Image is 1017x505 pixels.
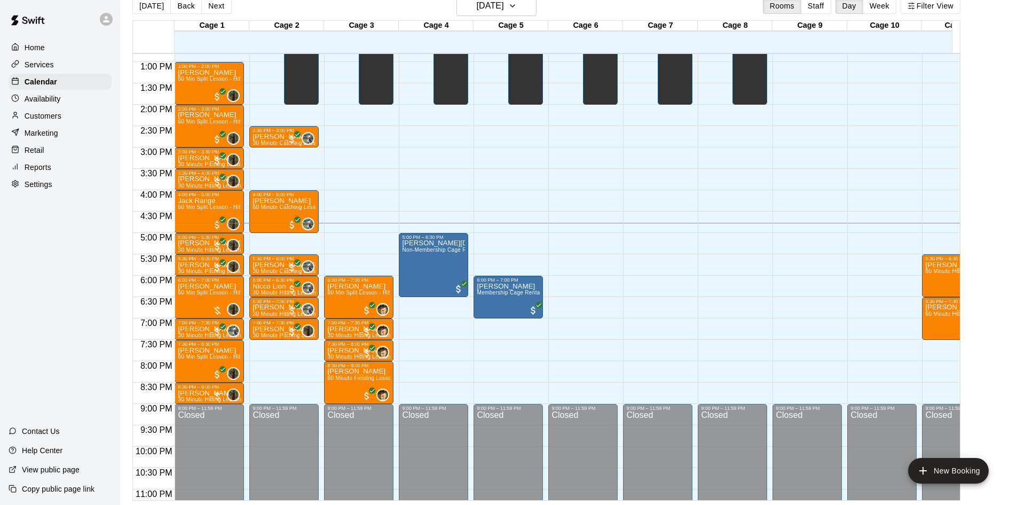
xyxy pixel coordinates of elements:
a: Services [9,57,112,73]
span: 60 Minute Hitting Lesson [925,311,988,317]
div: 6:30 PM – 7:00 PM: Jeremy Mounticure Jr [249,297,319,318]
span: Mike Thatcher [231,217,240,230]
span: 30 Minute Catching Lesson [253,140,322,146]
span: All customers have paid [212,91,223,102]
span: 30 Minute Hitting Lesson [253,311,316,317]
span: Ryan Maylie [306,282,314,294]
div: 7:30 PM – 8:30 PM: Janice Watson [175,340,244,383]
img: Ryan Maylie [303,304,313,315]
div: 7:30 PM – 8:00 PM [327,341,390,347]
img: Ryan Maylie [303,283,313,293]
img: Mike Thatcher [228,154,239,165]
div: Reports [9,159,112,175]
span: 9:00 PM [138,404,175,413]
img: Mike Thatcher [228,176,239,187]
div: Cage 10 [847,21,922,31]
div: 7:30 PM – 8:00 PM: Anthony Wallace [324,340,393,361]
div: 7:00 PM – 7:30 PM [178,320,241,325]
div: 7:00 PM – 7:30 PM: Wyatt Caddy [324,318,393,340]
img: Ryan Maylie [303,261,313,272]
div: 3:00 PM – 3:30 PM: 30 Minute Pitching Lesson [175,147,244,169]
div: 6:00 PM – 6:30 PM: Nicco Lion [249,276,319,297]
img: Mike Thatcher [303,325,313,336]
span: 30 Minute Hitting Lesson [327,332,390,338]
div: 7:30 PM – 8:30 PM [178,341,241,347]
img: Mike Thatcher [228,133,239,144]
div: 4:00 PM – 5:00 PM: Christian Diele [249,190,319,233]
span: All customers have paid [287,327,297,337]
div: 6:00 PM – 7:00 PM: 60 Min Split Lesson - Hitting/Pitching [175,276,244,318]
div: 8:30 PM – 9:00 PM: 30 Minute Hitting Lesson [175,383,244,404]
a: Marketing [9,125,112,141]
span: 30 Minute Hitting Lesson [178,247,241,253]
div: 6:30 PM – 7:30 PM: Trent [922,297,991,340]
div: Mike Thatcher [227,303,240,316]
span: Ryan Maylie [306,217,314,230]
span: 30 Minute Hitting Lesson [178,183,241,189]
div: 2:30 PM – 3:00 PM [253,128,316,133]
span: 60 Min Split Lesson - Hitting/Pitching [178,76,272,82]
span: Mike Thatcher [231,89,240,102]
span: 30 Minute Hitting Lesson [178,332,241,338]
div: 2:30 PM – 3:00 PM: 30 Minute Catching Lesson [249,126,319,147]
span: Mike Thatcher [231,132,240,145]
span: 30 Minute Pitching Lesson [253,332,320,338]
img: Yareb Martinez [377,390,388,400]
span: Mike Thatcher [231,153,240,166]
div: 4:00 PM – 5:00 PM: Jack Range [175,190,244,233]
p: Home [25,42,45,53]
div: 7:00 PM – 7:30 PM: Daniel Rodriguez [249,318,319,340]
p: Calendar [25,76,57,87]
div: 6:00 PM – 7:00 PM [477,277,540,283]
span: Ryan Maylie [306,132,314,145]
span: 30 Minute Hitting Lesson [327,354,390,360]
span: 2:00 PM [138,105,175,114]
span: Mike Thatcher [231,239,240,252]
div: 9:00 PM – 11:59 PM [178,406,241,411]
div: Ryan Maylie [302,260,314,273]
div: Ryan Maylie [302,217,314,230]
div: Yareb Martinez [376,389,389,401]
div: 5:30 PM – 6:30 PM [925,256,988,261]
span: All customers have paid [453,284,464,294]
span: 7:30 PM [138,340,175,349]
span: 3:30 PM [138,169,175,178]
div: 5:30 PM – 6:00 PM: Wyatt Caddy [175,254,244,276]
img: Yareb Martinez [377,325,388,336]
div: Mike Thatcher [227,239,240,252]
span: 8:30 PM [138,383,175,392]
div: 6:30 PM – 7:30 PM [925,299,988,304]
div: Home [9,40,112,56]
img: Mike Thatcher [228,304,239,315]
div: 5:30 PM – 6:00 PM [178,256,241,261]
p: Customers [25,111,61,121]
span: 5:00 PM [138,233,175,242]
div: Customers [9,108,112,124]
span: Mike Thatcher [231,260,240,273]
span: 1:00 PM [138,62,175,71]
div: 9:00 PM – 11:59 PM [850,406,913,411]
img: Ryan Maylie [303,133,313,144]
div: Availability [9,91,112,107]
div: Cage 11 [922,21,997,31]
div: Settings [9,176,112,192]
span: All customers have paid [212,262,223,273]
div: 4:00 PM – 5:00 PM [253,192,316,197]
span: All customers have paid [287,220,297,230]
p: Availability [25,94,61,104]
p: Retail [25,145,44,156]
span: 3:00 PM [138,147,175,157]
a: Calendar [9,74,112,90]
span: Non-Membership Cage Rental [402,247,479,253]
div: Mike Thatcher [227,217,240,230]
p: Contact Us [22,426,60,437]
span: 4:30 PM [138,212,175,221]
div: 6:00 PM – 7:00 PM: Ramsey Fultz [324,276,393,318]
span: Yareb Martinez [381,389,389,401]
div: 3:00 PM – 3:30 PM [178,149,241,154]
span: 9:30 PM [138,425,175,434]
div: 6:00 PM – 7:00 PM: Membership Cage Rental [474,276,543,318]
span: 60 Minute Fielding Lesson [327,375,394,381]
span: 60 Min Split Lesson - Hitting/Pitching [178,290,272,296]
